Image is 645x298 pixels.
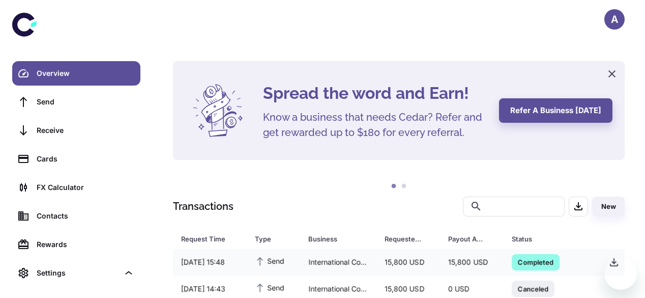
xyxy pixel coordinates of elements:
[263,110,487,140] h5: Know a business that needs Cedar? Refer and get rewarded up to $180 for every referral.
[512,257,560,267] span: Completed
[440,253,504,272] div: 15,800 USD
[448,232,486,246] div: Payout Amount
[37,239,134,250] div: Rewards
[173,253,247,272] div: [DATE] 15:48
[592,197,625,216] button: New
[12,261,140,285] div: Settings
[255,255,284,266] span: Send
[499,98,612,123] button: Refer a business [DATE]
[385,232,436,246] span: Requested Amount
[448,232,500,246] span: Payout Amount
[263,81,487,105] h4: Spread the word and Earn!
[12,232,140,257] a: Rewards
[385,232,423,246] div: Requested Amount
[37,210,134,222] div: Contacts
[12,175,140,200] a: FX Calculator
[37,182,134,193] div: FX Calculator
[12,204,140,228] a: Contacts
[255,282,284,293] span: Send
[399,181,409,192] button: 2
[604,9,625,30] button: A
[604,257,637,290] iframe: Button to launch messaging window
[12,61,140,86] a: Overview
[12,147,140,171] a: Cards
[255,232,296,246] span: Type
[181,232,243,246] span: Request Time
[12,90,140,114] a: Send
[37,153,134,165] div: Cards
[512,232,589,246] span: Status
[376,253,440,272] div: 15,800 USD
[173,199,233,214] h1: Transactions
[37,267,119,279] div: Settings
[37,68,134,79] div: Overview
[389,181,399,192] button: 1
[37,125,134,136] div: Receive
[512,283,554,293] span: Canceled
[255,232,283,246] div: Type
[300,253,376,272] div: International Company for Insulation Technology - INSUTECH
[512,232,575,246] div: Status
[12,118,140,143] a: Receive
[181,232,229,246] div: Request Time
[37,96,134,107] div: Send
